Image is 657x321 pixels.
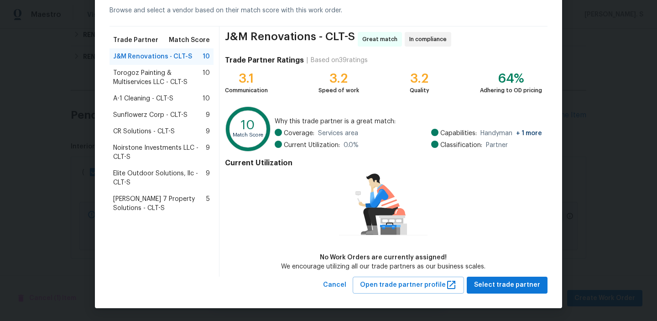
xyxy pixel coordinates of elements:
[113,94,173,103] span: A-1 Cleaning - CLT-S
[440,129,477,138] span: Capabilities:
[113,143,206,162] span: Noirstone Investments LLC - CLT-S
[480,86,542,95] div: Adhering to OD pricing
[169,36,210,45] span: Match Score
[281,262,485,271] div: We encourage utilizing all our trade partners as our business scales.
[206,111,210,120] span: 9
[360,279,457,291] span: Open trade partner profile
[281,253,485,262] div: No Work Orders are currently assigned!
[410,74,429,83] div: 3.2
[311,56,368,65] div: Based on 39 ratings
[113,169,206,187] span: Elite Outdoor Solutions, llc - CLT-S
[113,127,175,136] span: CR Solutions - CLT-S
[241,119,255,132] text: 10
[440,141,482,150] span: Classification:
[323,279,346,291] span: Cancel
[318,86,359,95] div: Speed of work
[486,141,508,150] span: Partner
[113,195,206,213] span: [PERSON_NAME] 7 Property Solutions - CLT-S
[474,279,540,291] span: Select trade partner
[318,129,358,138] span: Services area
[284,141,340,150] span: Current Utilization:
[353,277,464,294] button: Open trade partner profile
[319,277,350,294] button: Cancel
[362,35,401,44] span: Great match
[480,74,542,83] div: 64%
[225,86,268,95] div: Communication
[203,68,210,87] span: 10
[233,132,263,137] text: Match Score
[410,86,429,95] div: Quality
[304,56,311,65] div: |
[206,195,210,213] span: 5
[225,74,268,83] div: 3.1
[467,277,547,294] button: Select trade partner
[113,68,203,87] span: Torogoz Painting & Multiservices LLC - CLT-S
[113,111,188,120] span: Sunflowerz Corp - CLT-S
[225,56,304,65] h4: Trade Partner Ratings
[344,141,359,150] span: 0.0 %
[275,117,542,126] span: Why this trade partner is a great match:
[206,169,210,187] span: 9
[318,74,359,83] div: 3.2
[284,129,314,138] span: Coverage:
[206,127,210,136] span: 9
[225,32,355,47] span: J&M Renovations - CLT-S
[206,143,210,162] span: 9
[225,158,542,168] h4: Current Utilization
[480,129,542,138] span: Handyman
[113,52,192,61] span: J&M Renovations - CLT-S
[203,94,210,103] span: 10
[113,36,158,45] span: Trade Partner
[203,52,210,61] span: 10
[516,130,542,137] span: + 1 more
[409,35,450,44] span: In compliance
